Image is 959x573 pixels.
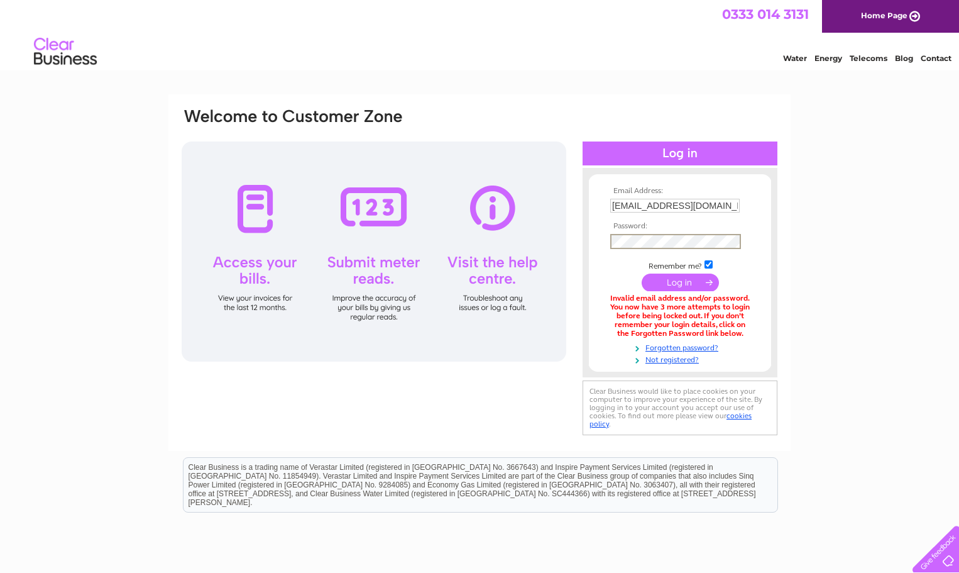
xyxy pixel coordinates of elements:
div: Clear Business is a trading name of Verastar Limited (registered in [GEOGRAPHIC_DATA] No. 3667643... [184,7,777,61]
a: Contact [921,53,951,63]
div: Clear Business would like to place cookies on your computer to improve your experience of the sit... [583,381,777,435]
th: Email Address: [607,187,753,196]
a: Forgotten password? [610,341,753,353]
a: Not registered? [610,353,753,365]
td: Remember me? [607,259,753,271]
a: Blog [895,53,913,63]
a: cookies policy [589,411,752,428]
input: Submit [642,274,719,291]
a: 0333 014 3131 [722,6,809,22]
th: Password: [607,222,753,231]
a: Telecoms [850,53,887,63]
img: logo.png [33,33,97,71]
div: Invalid email address and/or password. You now have 3 more attempts to login before being locked ... [610,294,750,338]
a: Energy [814,53,842,63]
a: Water [783,53,807,63]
